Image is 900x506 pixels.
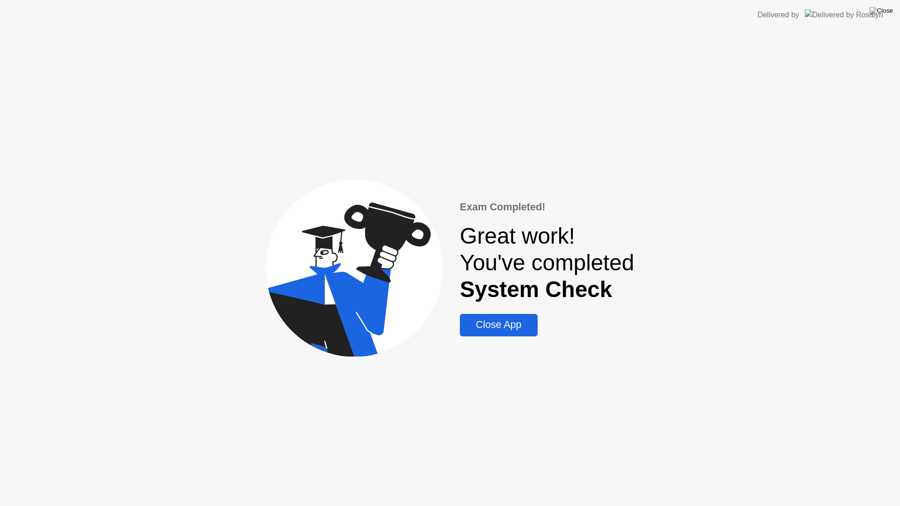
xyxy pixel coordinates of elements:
[460,277,612,302] b: System Check
[460,200,634,215] div: Exam Completed!
[463,319,534,331] div: Close App
[460,223,634,303] div: Great work! You've completed
[870,7,893,15] img: Close
[805,9,883,20] img: Delivered by Rosalyn
[460,314,537,336] button: Close App
[757,9,799,21] div: Delivered by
